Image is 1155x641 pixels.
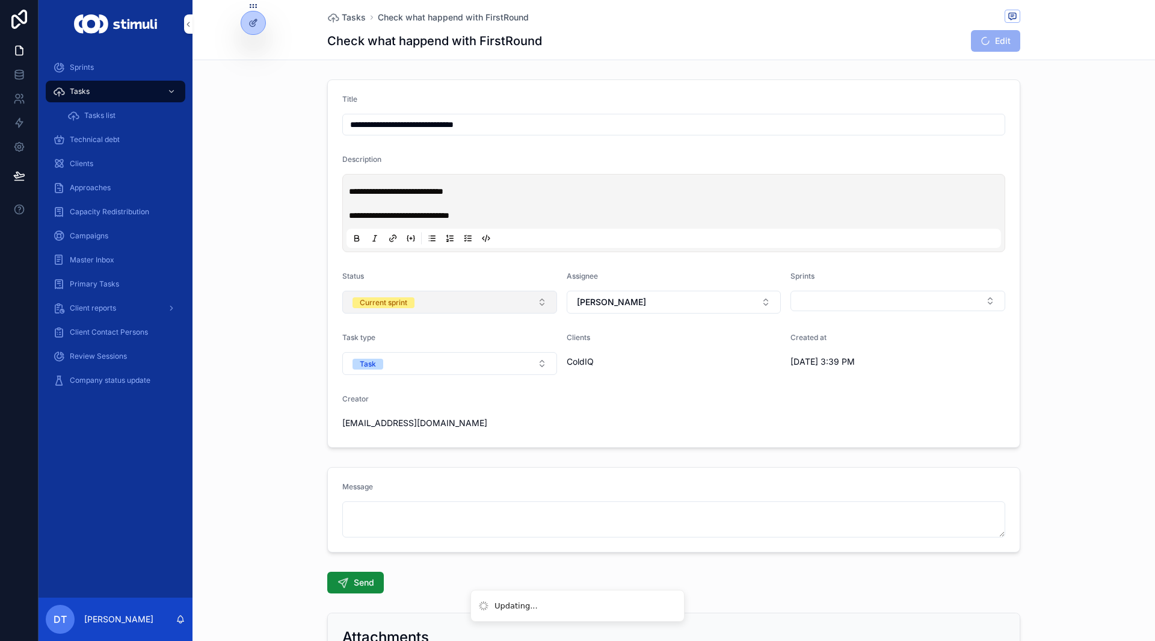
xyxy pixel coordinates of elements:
[342,291,557,314] button: Select Button
[46,153,185,175] a: Clients
[46,81,185,102] a: Tasks
[342,155,381,164] span: Description
[567,356,594,368] span: ColdIQ
[46,201,185,223] a: Capacity Redistribution
[342,271,364,280] span: Status
[60,105,185,126] a: Tasks list
[70,183,111,193] span: Approaches
[342,11,366,23] span: Tasks
[327,33,542,49] h1: Check what happend with FirstRound
[790,271,815,280] span: Sprints
[46,249,185,271] a: Master Inbox
[70,135,120,144] span: Technical debt
[342,333,375,342] span: Task type
[46,129,185,150] a: Technical debt
[46,177,185,199] a: Approaches
[342,94,357,104] span: Title
[46,321,185,343] a: Client Contact Persons
[360,359,376,370] div: Task
[327,11,366,23] a: Tasks
[327,572,384,593] button: Send
[567,271,598,280] span: Assignee
[74,14,156,34] img: App logo
[378,11,529,23] a: Check what happend with FirstRound
[46,225,185,247] a: Campaigns
[790,333,827,342] span: Created at
[70,303,116,313] span: Client reports
[70,279,119,289] span: Primary Tasks
[46,273,185,295] a: Primary Tasks
[494,600,538,612] div: Updating...
[70,63,94,72] span: Sprints
[84,111,115,120] span: Tasks list
[46,370,185,391] a: Company status update
[342,417,501,429] span: [EMAIL_ADDRESS][DOMAIN_NAME]
[567,291,781,314] button: Select Button
[567,333,590,342] span: Clients
[46,297,185,319] a: Client reports
[577,296,646,308] span: [PERSON_NAME]
[70,159,93,169] span: Clients
[46,345,185,367] a: Review Sessions
[790,356,949,368] span: [DATE] 3:39 PM
[360,297,407,308] div: Current sprint
[70,327,148,337] span: Client Contact Persons
[354,577,374,589] span: Send
[70,351,127,361] span: Review Sessions
[54,612,67,627] span: DT
[70,255,114,265] span: Master Inbox
[342,352,557,375] button: Select Button
[70,207,149,217] span: Capacity Redistribution
[342,482,373,491] span: Message
[38,48,192,407] div: scrollable content
[790,291,1005,311] button: Select Button
[70,231,108,241] span: Campaigns
[70,376,150,385] span: Company status update
[70,87,90,96] span: Tasks
[84,613,153,625] p: [PERSON_NAME]
[46,57,185,78] a: Sprints
[342,394,369,403] span: Creator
